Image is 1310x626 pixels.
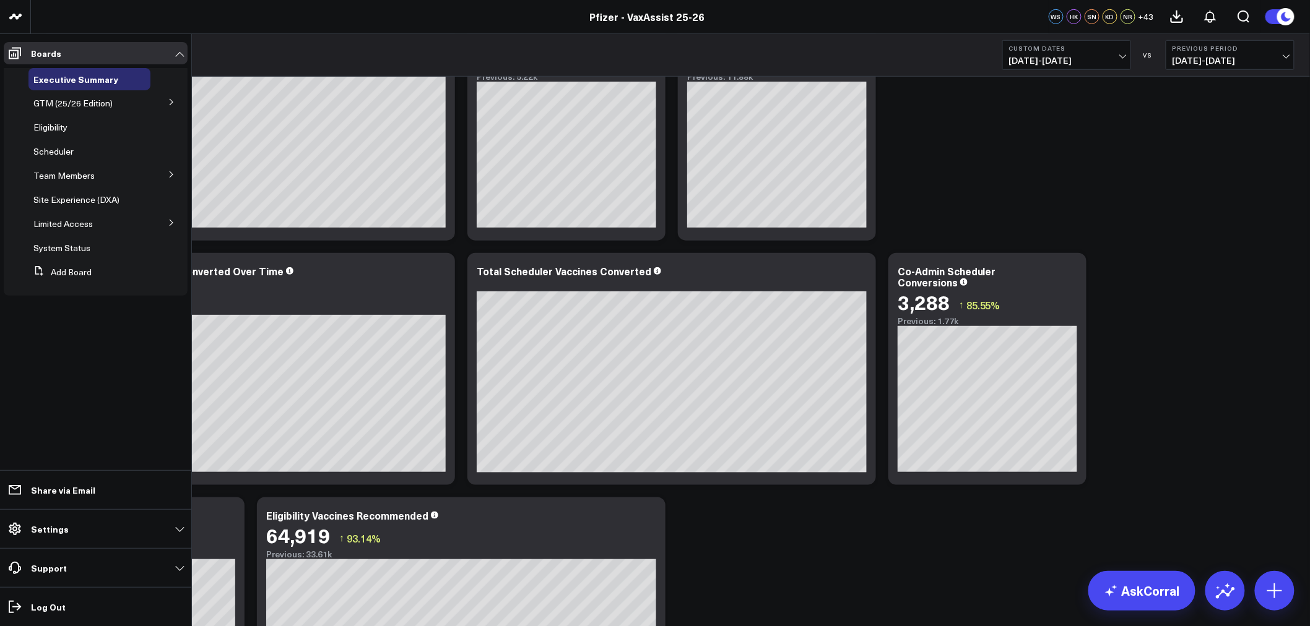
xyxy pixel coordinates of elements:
p: Settings [31,524,69,534]
div: 64,919 [266,524,330,546]
span: Scheduler [33,145,74,157]
p: Boards [31,48,61,58]
div: SN [1085,9,1100,24]
a: Eligibility [33,122,67,132]
button: Custom Dates[DATE]-[DATE] [1002,40,1131,70]
div: Previous: 33.61k [266,549,656,559]
span: [DATE] - [DATE] [1173,56,1288,66]
a: GTM (25/26 Edition) [33,98,113,108]
div: NR [1121,9,1135,24]
a: Executive Summary [33,74,118,84]
span: ↑ [339,530,344,546]
p: Support [31,563,67,573]
b: Previous Period [1173,45,1288,52]
span: + 43 [1139,12,1154,21]
span: Site Experience (DXA) [33,194,119,205]
div: Total Scheduler Vaccines Converted [477,264,651,278]
div: Co-Admin Scheduler Conversions [898,264,996,289]
b: Custom Dates [1009,45,1124,52]
a: Log Out [4,596,188,618]
div: Previous: 5.22k [477,72,656,82]
div: HK [1067,9,1082,24]
a: Scheduler [33,147,74,156]
button: +43 [1139,9,1154,24]
span: [DATE] - [DATE] [1009,56,1124,66]
div: KD [1103,9,1117,24]
span: 85.55% [966,298,1000,312]
span: 93.14% [347,531,381,545]
a: Limited Access [33,219,93,229]
div: Previous: 11.88k [687,72,867,82]
p: Log Out [31,602,66,612]
div: Previous: 1.77k [898,316,1077,326]
span: System Status [33,242,90,254]
span: Team Members [33,169,95,181]
div: VS [1137,51,1160,59]
span: Executive Summary [33,73,118,85]
button: Add Board [28,261,92,283]
span: GTM (25/26 Edition) [33,97,113,109]
span: Eligibility [33,121,67,133]
button: Previous Period[DATE]-[DATE] [1166,40,1295,70]
span: ↑ [959,297,964,313]
div: WS [1049,9,1064,24]
p: Share via Email [31,485,95,495]
div: Previous: 7k [56,305,446,315]
a: Site Experience (DXA) [33,195,119,205]
a: Team Members [33,171,95,181]
div: Eligibility Vaccines Recommended [266,508,428,522]
span: Limited Access [33,218,93,229]
div: 3,288 [898,291,950,313]
a: AskCorral [1088,571,1195,611]
a: System Status [33,243,90,253]
a: Pfizer - VaxAssist 25-26 [590,10,705,24]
